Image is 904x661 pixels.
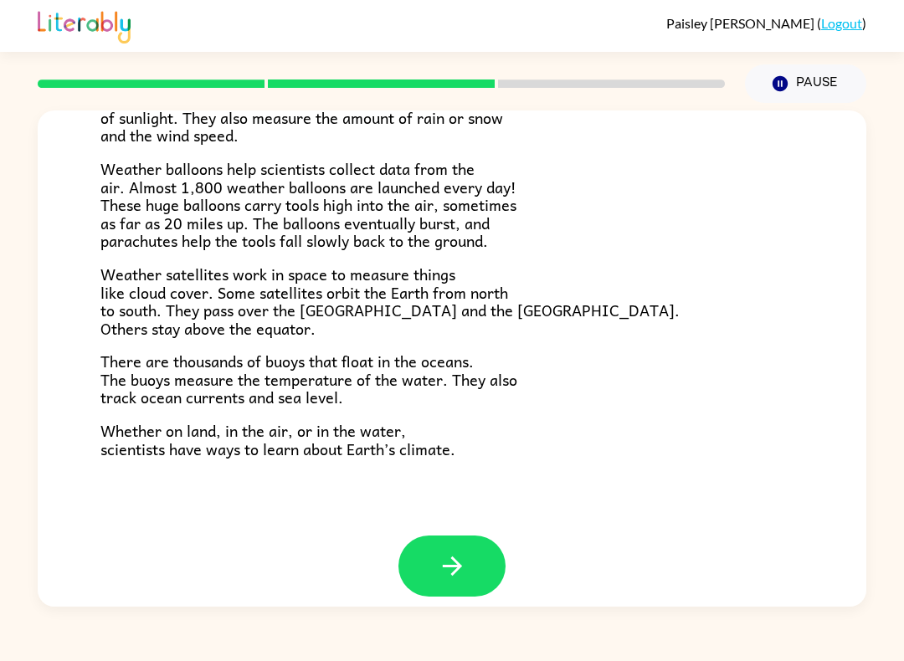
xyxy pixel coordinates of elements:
[100,349,517,409] span: There are thousands of buoys that float in the oceans. The buoys measure the temperature of the w...
[38,7,131,44] img: Literably
[666,15,817,31] span: Paisley [PERSON_NAME]
[666,15,866,31] div: ( )
[100,262,680,341] span: Weather satellites work in space to measure things like cloud cover. Some satellites orbit the Ea...
[100,418,455,461] span: Whether on land, in the air, or in the water, scientists have ways to learn about Earth’s climate.
[745,64,866,103] button: Pause
[100,156,516,253] span: Weather balloons help scientists collect data from the air. Almost 1,800 weather balloons are lau...
[821,15,862,31] a: Logout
